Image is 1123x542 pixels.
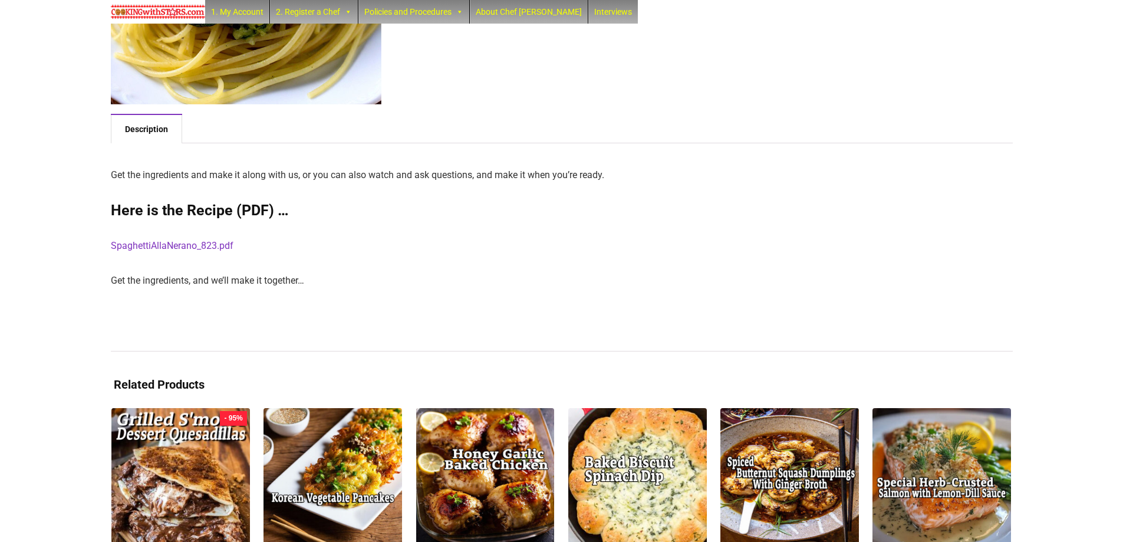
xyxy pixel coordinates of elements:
a: SpaghettiAllaNerano_823.pdf [111,240,233,251]
img: Chef Paula's Cooking With Stars [111,5,205,19]
p: Get the ingredients, and we’ll make it together… [111,272,1013,289]
p: Get the ingredients and make it along with us, or you can also watch and ask questions, and make ... [111,167,1013,183]
span: - 95% [224,414,242,423]
h2: Here is the Recipe (PDF) … [111,202,1013,219]
a: Description [111,115,182,143]
h3: Related Products [114,376,1010,393]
